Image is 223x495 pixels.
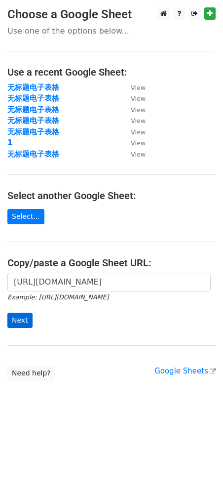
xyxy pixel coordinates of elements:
small: View [131,95,146,102]
a: Need help? [7,366,55,381]
a: View [121,94,146,103]
input: Paste your Google Sheet URL here [7,273,211,291]
a: View [121,150,146,159]
p: Use one of the options below... [7,26,216,36]
small: View [131,84,146,91]
a: Select... [7,209,44,224]
a: View [121,138,146,147]
h4: Select another Google Sheet: [7,190,216,202]
a: View [121,127,146,136]
a: 1 [7,138,12,147]
h3: Choose a Google Sheet [7,7,216,22]
a: View [121,116,146,125]
small: View [131,128,146,136]
small: Example: [URL][DOMAIN_NAME] [7,293,109,301]
input: Next [7,313,33,328]
a: View [121,83,146,92]
h4: Copy/paste a Google Sheet URL: [7,257,216,269]
small: View [131,117,146,124]
h4: Use a recent Google Sheet: [7,66,216,78]
small: View [131,106,146,114]
a: Google Sheets [154,367,216,375]
a: 无标题电子表格 [7,94,59,103]
a: View [121,105,146,114]
small: View [131,151,146,158]
small: View [131,139,146,147]
a: 无标题电子表格 [7,150,59,159]
a: 无标题电子表格 [7,83,59,92]
a: 无标题电子表格 [7,105,59,114]
a: 无标题电子表格 [7,116,59,125]
a: 无标题电子表格 [7,127,59,136]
